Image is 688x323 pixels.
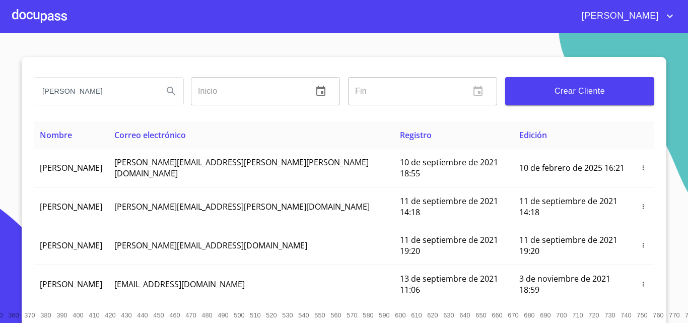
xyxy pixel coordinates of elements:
[40,311,51,319] span: 380
[540,311,551,319] span: 690
[40,201,102,212] span: [PERSON_NAME]
[475,311,486,319] span: 650
[524,311,534,319] span: 680
[604,311,615,319] span: 730
[400,196,498,218] span: 11 de septiembre de 2021 14:18
[519,162,625,173] span: 10 de febrero de 2025 16:21
[114,240,307,251] span: [PERSON_NAME][EMAIL_ADDRESS][DOMAIN_NAME]
[400,234,498,256] span: 11 de septiembre de 2021 19:20
[379,311,389,319] span: 590
[24,311,35,319] span: 370
[459,311,470,319] span: 640
[363,311,373,319] span: 580
[105,311,115,319] span: 420
[185,311,196,319] span: 470
[40,130,72,141] span: Nombre
[40,162,102,173] span: [PERSON_NAME]
[574,8,676,24] button: account of current user
[250,311,260,319] span: 510
[114,279,245,290] span: [EMAIL_ADDRESS][DOMAIN_NAME]
[400,273,498,295] span: 13 de septiembre de 2021 11:06
[218,311,228,319] span: 490
[621,311,631,319] span: 740
[114,130,186,141] span: Correo electrónico
[137,311,148,319] span: 440
[519,234,617,256] span: 11 de septiembre de 2021 19:20
[653,311,663,319] span: 760
[427,311,438,319] span: 620
[159,79,183,103] button: Search
[574,8,664,24] span: [PERSON_NAME]
[669,311,679,319] span: 770
[153,311,164,319] span: 450
[314,311,325,319] span: 550
[114,157,369,179] span: [PERSON_NAME][EMAIL_ADDRESS][PERSON_NAME][PERSON_NAME][DOMAIN_NAME]
[347,311,357,319] span: 570
[395,311,405,319] span: 600
[519,130,547,141] span: Edición
[298,311,309,319] span: 540
[492,311,502,319] span: 660
[266,311,277,319] span: 520
[73,311,83,319] span: 400
[508,311,518,319] span: 670
[330,311,341,319] span: 560
[282,311,293,319] span: 530
[400,130,432,141] span: Registro
[169,311,180,319] span: 460
[8,311,19,319] span: 360
[34,78,155,105] input: search
[400,157,498,179] span: 10 de septiembre de 2021 18:55
[588,311,599,319] span: 720
[637,311,647,319] span: 750
[443,311,454,319] span: 630
[519,196,617,218] span: 11 de septiembre de 2021 14:18
[234,311,244,319] span: 500
[519,273,610,295] span: 3 de noviembre de 2021 18:59
[89,311,99,319] span: 410
[40,279,102,290] span: [PERSON_NAME]
[40,240,102,251] span: [PERSON_NAME]
[556,311,567,319] span: 700
[505,77,654,105] button: Crear Cliente
[201,311,212,319] span: 480
[411,311,422,319] span: 610
[572,311,583,319] span: 710
[513,84,646,98] span: Crear Cliente
[114,201,370,212] span: [PERSON_NAME][EMAIL_ADDRESS][PERSON_NAME][DOMAIN_NAME]
[121,311,131,319] span: 430
[56,311,67,319] span: 390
